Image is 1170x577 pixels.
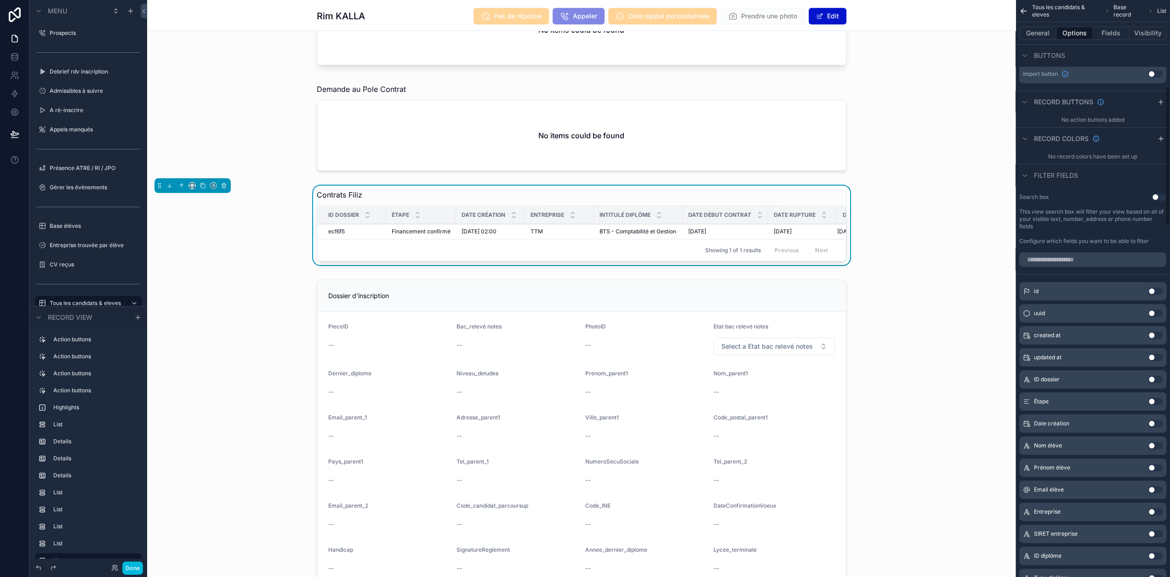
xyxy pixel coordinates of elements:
[122,561,143,575] button: Done
[462,228,519,235] a: [DATE] 02:00
[392,211,409,219] span: Étape
[50,184,136,191] label: Gérer les évènements
[53,523,134,530] label: List
[317,10,365,23] h1: Rim KALLA
[1019,238,1149,245] label: Configure which fields you want to be able to filter
[1093,27,1130,40] button: Fields
[53,387,134,394] label: Action buttons
[837,228,895,235] a: [DATE]
[531,228,543,235] span: TTM
[50,261,136,268] label: CV reçus
[1056,27,1093,40] button: Options
[1034,398,1049,405] span: Étape
[843,211,889,219] span: Date fin contrat
[1034,171,1078,180] span: Filter fields
[1034,288,1039,295] span: id
[1034,134,1089,143] span: Record colors
[1019,193,1049,201] label: Search box
[50,242,136,249] label: Entreprise trouvée par élève
[1034,464,1070,471] span: Prénom élève
[317,189,362,200] span: Contrats Filiz
[531,211,564,219] span: Entreprise
[599,228,677,235] a: BTS - Comptabilité et Gestion
[1034,552,1062,560] span: ID diplôme
[53,421,134,428] label: List
[53,370,134,377] label: Action buttons
[53,540,134,547] label: List
[53,353,134,360] label: Action buttons
[1034,51,1065,60] span: Buttons
[1034,530,1078,537] span: SIRET entreprise
[1034,420,1069,427] span: Date création
[1019,208,1166,230] label: This view search box will filter your view based on all of your visible text, number, address or ...
[48,312,92,322] span: Record view
[53,455,134,462] label: Details
[599,211,651,219] span: Intitulé diplôme
[50,68,136,75] label: Debrief rdv inscription
[1016,149,1170,164] div: No record colors have been set up
[328,211,359,219] span: ID dossier
[50,107,136,114] label: A ré-inscrire
[1034,310,1045,317] span: uuid
[53,336,134,343] label: Action buttons
[48,6,67,16] span: Menu
[1130,27,1166,40] button: Visibility
[462,211,505,219] span: Date création
[1032,4,1101,18] span: Tous les candidats & eleves
[1034,332,1061,339] span: created at
[29,328,147,559] div: scrollable content
[1034,354,1062,361] span: updated at
[53,489,134,496] label: List
[392,228,451,235] a: Financement confirmé
[688,211,751,219] span: Date début contrat
[50,29,136,37] label: Prospects
[774,228,832,235] a: [DATE]
[50,126,136,133] label: Appels manqués
[462,228,497,235] span: [DATE] 02:00
[50,164,136,172] label: Présence ATRE / RI / JPO
[1023,70,1058,78] span: Import button
[809,8,846,24] button: Edit
[837,228,855,235] span: [DATE]
[531,228,588,235] a: TTM
[599,228,676,235] span: BTS - Comptabilité et Gestion
[688,228,706,235] span: [DATE]
[53,557,134,564] label: List
[1157,7,1166,15] span: List
[1034,508,1061,515] span: Entreprise
[328,228,345,235] span: ecf6f5
[705,247,761,254] span: Showing 1 of 1 results
[774,228,792,235] span: [DATE]
[1034,97,1093,107] span: Record buttons
[1113,4,1144,18] span: Base record
[53,438,134,445] label: Details
[53,472,134,479] label: Details
[50,222,136,230] label: Base élèves
[774,211,816,219] span: Date rupture
[688,228,763,235] a: [DATE]
[53,404,134,411] label: Highlights
[1019,27,1056,40] button: General
[53,506,134,513] label: List
[1016,113,1170,127] div: No action buttons added
[1034,442,1062,449] span: Nom élève
[328,228,381,235] a: ecf6f5
[1034,486,1064,493] span: Email élève
[1034,376,1060,383] span: ID dossier
[50,87,136,95] label: Admissibles à suivre
[50,300,123,307] label: Tous les candidats & eleves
